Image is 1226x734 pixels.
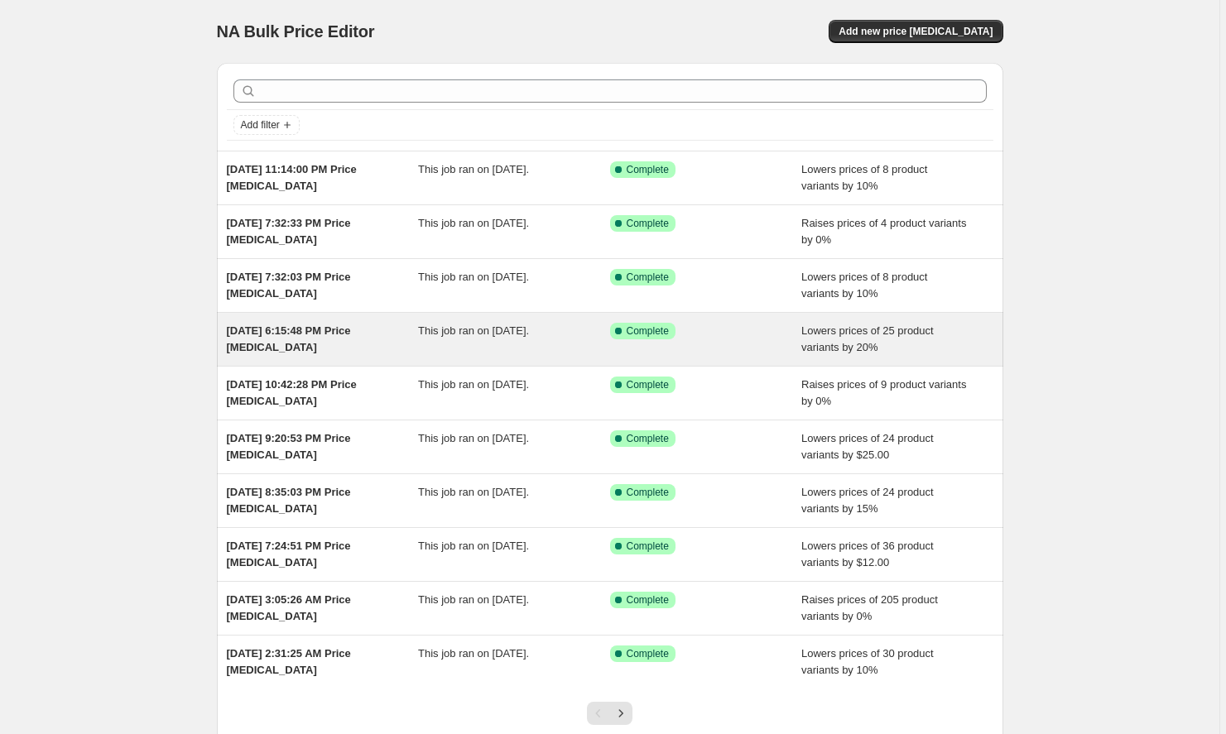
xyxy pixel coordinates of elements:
button: Add new price [MEDICAL_DATA] [829,20,1002,43]
span: This job ran on [DATE]. [418,324,529,337]
span: Lowers prices of 30 product variants by 10% [801,647,934,676]
span: [DATE] 7:24:51 PM Price [MEDICAL_DATA] [227,540,351,568]
span: Complete [627,271,669,284]
span: Add new price [MEDICAL_DATA] [839,25,993,38]
span: Complete [627,432,669,445]
span: Raises prices of 4 product variants by 0% [801,217,966,246]
span: Complete [627,647,669,660]
span: This job ran on [DATE]. [418,486,529,498]
span: Raises prices of 9 product variants by 0% [801,378,966,407]
span: This job ran on [DATE]. [418,593,529,606]
span: Lowers prices of 36 product variants by $12.00 [801,540,934,568]
span: Complete [627,163,669,176]
span: Complete [627,324,669,338]
span: [DATE] 10:42:28 PM Price [MEDICAL_DATA] [227,378,357,407]
span: [DATE] 7:32:33 PM Price [MEDICAL_DATA] [227,217,351,246]
span: [DATE] 8:35:03 PM Price [MEDICAL_DATA] [227,486,351,515]
span: This job ran on [DATE]. [418,271,529,283]
span: [DATE] 3:05:26 AM Price [MEDICAL_DATA] [227,593,351,622]
span: Lowers prices of 24 product variants by $25.00 [801,432,934,461]
span: Lowers prices of 25 product variants by 20% [801,324,934,353]
span: [DATE] 11:14:00 PM Price [MEDICAL_DATA] [227,163,357,192]
span: Complete [627,486,669,499]
span: Complete [627,378,669,391]
span: This job ran on [DATE]. [418,217,529,229]
span: Lowers prices of 8 product variants by 10% [801,271,927,300]
span: Lowers prices of 24 product variants by 15% [801,486,934,515]
button: Next [609,702,632,725]
span: This job ran on [DATE]. [418,540,529,552]
span: Complete [627,217,669,230]
span: Raises prices of 205 product variants by 0% [801,593,938,622]
span: NA Bulk Price Editor [217,22,375,41]
span: Add filter [241,118,280,132]
span: This job ran on [DATE]. [418,378,529,391]
span: [DATE] 7:32:03 PM Price [MEDICAL_DATA] [227,271,351,300]
span: This job ran on [DATE]. [418,163,529,175]
span: [DATE] 9:20:53 PM Price [MEDICAL_DATA] [227,432,351,461]
span: Complete [627,540,669,553]
span: This job ran on [DATE]. [418,432,529,444]
span: [DATE] 6:15:48 PM Price [MEDICAL_DATA] [227,324,351,353]
nav: Pagination [587,702,632,725]
span: Complete [627,593,669,607]
span: [DATE] 2:31:25 AM Price [MEDICAL_DATA] [227,647,351,676]
button: Add filter [233,115,300,135]
span: Lowers prices of 8 product variants by 10% [801,163,927,192]
span: This job ran on [DATE]. [418,647,529,660]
